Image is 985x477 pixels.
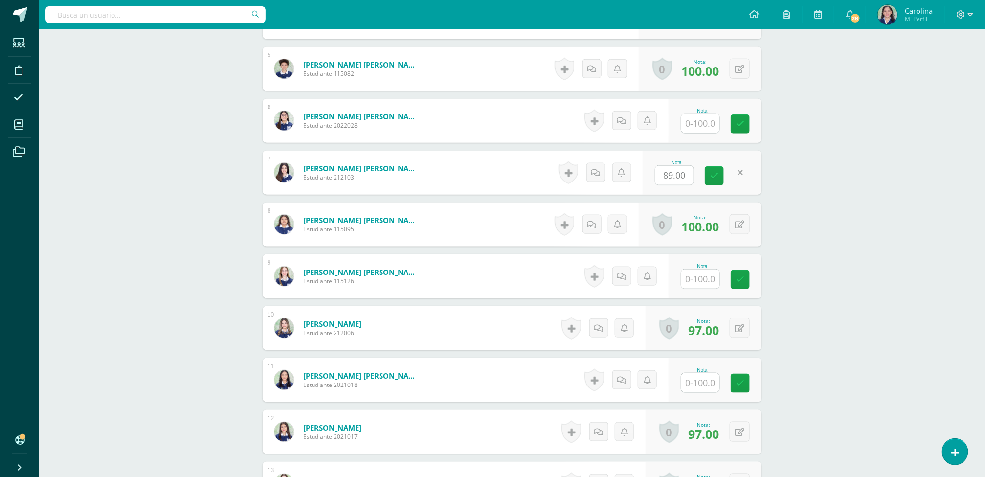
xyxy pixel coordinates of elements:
span: Estudiante 115095 [303,225,421,233]
div: Nota: [688,421,719,428]
span: 100.00 [681,63,719,79]
img: 349ae67151ce5514e8531fbb26565f26.png [274,318,294,338]
span: Estudiante 2022028 [303,121,421,130]
input: 0-100.0 [681,270,719,289]
span: 28 [850,13,861,23]
div: Nota: [688,318,719,324]
input: Busca un usuario... [45,6,266,23]
span: Estudiante 115082 [303,69,421,78]
a: 0 [659,421,679,443]
img: 197702158aa1e0e79191d256e98afd80.png [274,163,294,182]
div: Nota [681,264,724,269]
img: e459363353f01d3cf66f58335cbea997.png [274,59,294,79]
input: 0-100.0 [681,114,719,133]
span: 97.00 [688,322,719,339]
span: Estudiante 212006 [303,329,361,337]
a: [PERSON_NAME] [303,319,361,329]
a: [PERSON_NAME] [303,423,361,432]
img: 177d6f3c39502df300e75e20725aac4d.png [274,111,294,131]
a: 0 [659,317,679,340]
a: [PERSON_NAME] [PERSON_NAME] [303,371,421,381]
span: Carolina [905,6,933,16]
img: 2f99dc17d72fcb1b26a37207047057a4.png [274,215,294,234]
div: Nota: [681,58,719,65]
a: [PERSON_NAME] [PERSON_NAME] [303,163,421,173]
a: [PERSON_NAME] [PERSON_NAME] [303,60,421,69]
div: Nota [681,367,724,373]
input: 0-100.0 [681,373,719,392]
img: 712019defbdd2e335fba64738b7e0aea.png [274,422,294,442]
img: aab902e5babe3202998e43e4b5b63e97.png [274,267,294,286]
span: 100.00 [681,218,719,235]
span: Estudiante 2021018 [303,381,421,389]
a: [PERSON_NAME] [PERSON_NAME] [303,215,421,225]
span: Estudiante 115126 [303,277,421,285]
a: [PERSON_NAME] [PERSON_NAME] [303,267,421,277]
a: 0 [652,58,672,80]
span: Estudiante 212103 [303,173,421,182]
div: Nota: [681,214,719,221]
img: 069a0e7302c561e2b4d753fc5e254c32.png [274,370,294,390]
div: Nota [681,108,724,114]
a: 0 [652,213,672,236]
a: [PERSON_NAME] [PERSON_NAME] [303,112,421,121]
span: Estudiante 2021017 [303,432,361,441]
span: 97.00 [688,426,719,442]
div: Nota [655,160,698,165]
span: Mi Perfil [905,15,933,23]
input: 0-100.0 [655,166,694,185]
img: 0e4f86142828c9c674330d8c6b666712.png [878,5,897,24]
